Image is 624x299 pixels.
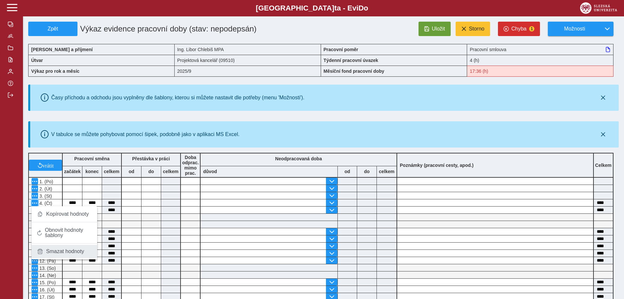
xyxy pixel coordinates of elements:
b: Útvar [31,58,43,63]
span: Chyba [511,26,527,32]
button: Menu [32,178,38,185]
span: vrátit [43,163,54,168]
b: Týdenní pracovní úvazek [324,58,378,63]
div: Pracovní smlouva [467,44,613,55]
div: Časy příchodu a odchodu jsou vyplněny dle šablony, kterou si můžete nastavit dle potřeby (menu 'M... [51,95,305,101]
span: 1. (Po) [38,179,53,184]
button: Menu [32,272,38,278]
b: do [357,169,377,174]
button: Menu [32,192,38,199]
button: Menu [32,286,38,293]
b: Doba odprac. mimo prac. [182,155,199,176]
b: celkem [161,169,180,174]
b: [PERSON_NAME] a příjmení [31,47,93,52]
b: Přestávka v práci [132,156,170,161]
b: do [141,169,161,174]
button: Menu [32,257,38,264]
div: 2025/9 [175,66,321,77]
span: 12. (Pá) [38,258,56,264]
div: Projektová kancelář (09510) [175,55,321,66]
span: 2. (Út) [38,186,52,191]
span: Zpět [31,26,75,32]
b: celkem [377,169,397,174]
span: Možnosti [553,26,596,32]
span: 3. (St) [38,193,52,199]
span: Smazat hodnoty [46,249,84,254]
b: začátek [63,169,82,174]
h1: Výkaz evidence pracovní doby (stav: nepodepsán) [77,22,274,36]
span: 16. (Út) [38,287,55,292]
b: od [122,169,141,174]
b: Měsíční fond pracovní doby [324,69,384,74]
button: Storno [456,22,490,36]
div: 4 (h) [467,55,613,66]
b: konec [82,169,102,174]
div: V tabulce se můžete pohybovat pomocí šipek, podobně jako v aplikaci MS Excel. [51,131,240,137]
button: Menu [32,185,38,192]
span: 1 [529,26,534,31]
div: Ing. Libor Chlebiš MPA [175,44,321,55]
span: 15. (Po) [38,280,56,285]
b: Pracovní směna [74,156,109,161]
span: Kopírovat hodnoty [46,211,89,217]
span: t [334,4,336,12]
span: 14. (Ne) [38,273,56,278]
span: Uložit [432,26,445,32]
span: Obnovit hodnoty šablony [45,228,92,238]
div: Fond pracovní doby (17:36 h) a součet hodin (15:10 h) se neshodují! [467,66,613,77]
span: D [358,4,364,12]
span: 13. (So) [38,266,56,271]
b: celkem [102,169,121,174]
b: důvod [203,169,217,174]
b: Výkaz pro rok a měsíc [31,69,79,74]
b: [GEOGRAPHIC_DATA] a - Evi [20,4,604,12]
b: Pracovní poměr [324,47,358,52]
img: logo_web_su.png [580,2,617,14]
button: Možnosti [548,22,601,36]
b: Neodpracovaná doba [275,156,322,161]
b: Poznámky (pracovní cesty, apod.) [397,163,476,168]
button: Uložit [419,22,451,36]
button: vrátit [29,160,62,171]
span: o [364,4,368,12]
b: od [338,169,357,174]
button: Zpět [28,22,77,36]
b: Celkem [595,163,612,168]
button: Chyba1 [498,22,540,36]
span: Storno [469,26,484,32]
button: Menu [32,279,38,286]
span: 4. (Čt) [38,201,52,206]
button: Menu [32,200,38,206]
button: Menu [32,265,38,271]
